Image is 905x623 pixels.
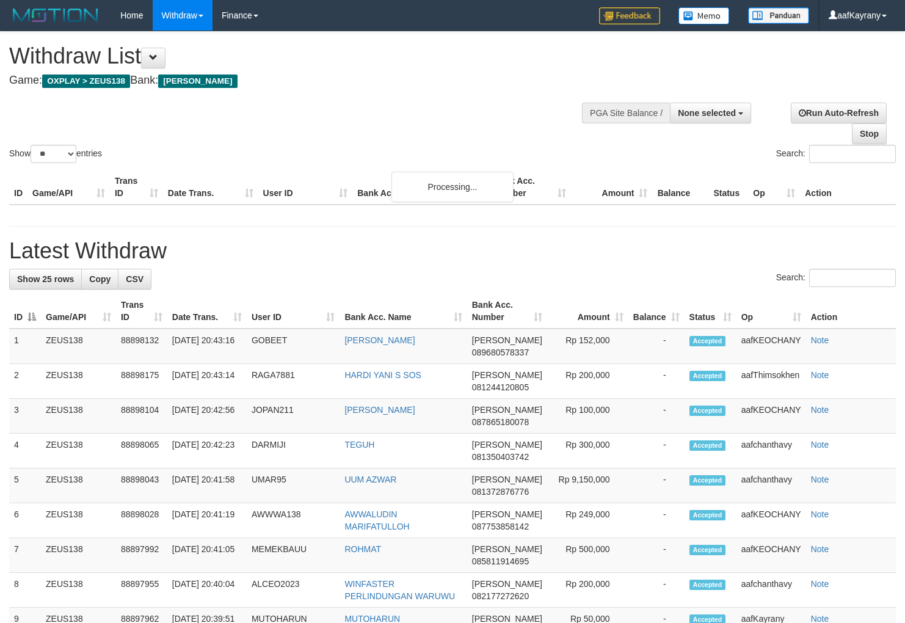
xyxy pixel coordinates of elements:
[116,468,167,503] td: 88898043
[110,170,163,205] th: Trans ID
[811,440,829,450] a: Note
[811,509,829,519] a: Note
[41,434,116,468] td: ZEUS138
[582,103,670,123] div: PGA Site Balance /
[472,544,542,554] span: [PERSON_NAME]
[472,509,542,519] span: [PERSON_NAME]
[9,503,41,538] td: 6
[344,475,396,484] a: UUM AZWAR
[628,468,685,503] td: -
[628,503,685,538] td: -
[247,538,340,573] td: MEMEKBAUU
[167,434,247,468] td: [DATE] 20:42:23
[472,335,542,345] span: [PERSON_NAME]
[472,522,529,531] span: Copy 087753858142 to clipboard
[776,269,896,287] label: Search:
[9,6,102,24] img: MOTION_logo.png
[116,399,167,434] td: 88898104
[158,75,237,88] span: [PERSON_NAME]
[9,329,41,364] td: 1
[9,44,591,68] h1: Withdraw List
[247,468,340,503] td: UMAR95
[628,329,685,364] td: -
[628,573,685,608] td: -
[9,269,82,290] a: Show 25 rows
[736,538,806,573] td: aafKEOCHANY
[736,503,806,538] td: aafKEOCHANY
[776,145,896,163] label: Search:
[247,329,340,364] td: GOBEET
[167,468,247,503] td: [DATE] 20:41:58
[811,579,829,589] a: Note
[41,329,116,364] td: ZEUS138
[736,364,806,399] td: aafThimsokhen
[81,269,118,290] a: Copy
[736,573,806,608] td: aafchanthavy
[167,329,247,364] td: [DATE] 20:43:16
[547,434,628,468] td: Rp 300,000
[9,364,41,399] td: 2
[42,75,130,88] span: OXPLAY > ZEUS138
[806,294,896,329] th: Action
[547,468,628,503] td: Rp 9,150,000
[689,545,726,555] span: Accepted
[809,145,896,163] input: Search:
[344,509,409,531] a: AWWALUDIN MARIFATULLOH
[118,269,151,290] a: CSV
[628,364,685,399] td: -
[547,503,628,538] td: Rp 249,000
[547,399,628,434] td: Rp 100,000
[167,294,247,329] th: Date Trans.: activate to sort column ascending
[41,294,116,329] th: Game/API: activate to sort column ascending
[9,294,41,329] th: ID: activate to sort column descending
[9,75,591,87] h4: Game: Bank:
[344,579,455,601] a: WINFASTER PERLINDUNGAN WARUWU
[247,294,340,329] th: User ID: activate to sort column ascending
[811,335,829,345] a: Note
[472,591,529,601] span: Copy 082177272620 to clipboard
[41,468,116,503] td: ZEUS138
[736,329,806,364] td: aafKEOCHANY
[116,294,167,329] th: Trans ID: activate to sort column ascending
[748,7,809,24] img: panduan.png
[736,294,806,329] th: Op: activate to sort column ascending
[247,434,340,468] td: DARMIJI
[116,538,167,573] td: 88897992
[689,406,726,416] span: Accepted
[167,399,247,434] td: [DATE] 20:42:56
[9,170,27,205] th: ID
[467,294,547,329] th: Bank Acc. Number: activate to sort column ascending
[685,294,736,329] th: Status: activate to sort column ascending
[472,487,529,497] span: Copy 081372876776 to clipboard
[547,573,628,608] td: Rp 200,000
[689,510,726,520] span: Accepted
[472,348,529,357] span: Copy 089680578337 to clipboard
[391,172,514,202] div: Processing...
[352,170,489,205] th: Bank Acc. Name
[689,371,726,381] span: Accepted
[689,336,726,346] span: Accepted
[167,538,247,573] td: [DATE] 20:41:05
[9,239,896,263] h1: Latest Withdraw
[571,170,653,205] th: Amount
[116,434,167,468] td: 88898065
[811,370,829,380] a: Note
[811,544,829,554] a: Note
[116,573,167,608] td: 88897955
[628,538,685,573] td: -
[41,538,116,573] td: ZEUS138
[547,329,628,364] td: Rp 152,000
[678,7,730,24] img: Button%20Memo.svg
[41,573,116,608] td: ZEUS138
[17,274,74,284] span: Show 25 rows
[167,503,247,538] td: [DATE] 20:41:19
[340,294,467,329] th: Bank Acc. Name: activate to sort column ascending
[9,434,41,468] td: 4
[344,544,381,554] a: ROHMAT
[670,103,751,123] button: None selected
[689,440,726,451] span: Accepted
[163,170,258,205] th: Date Trans.
[247,399,340,434] td: JOPAN211
[748,170,800,205] th: Op
[472,452,529,462] span: Copy 081350403742 to clipboard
